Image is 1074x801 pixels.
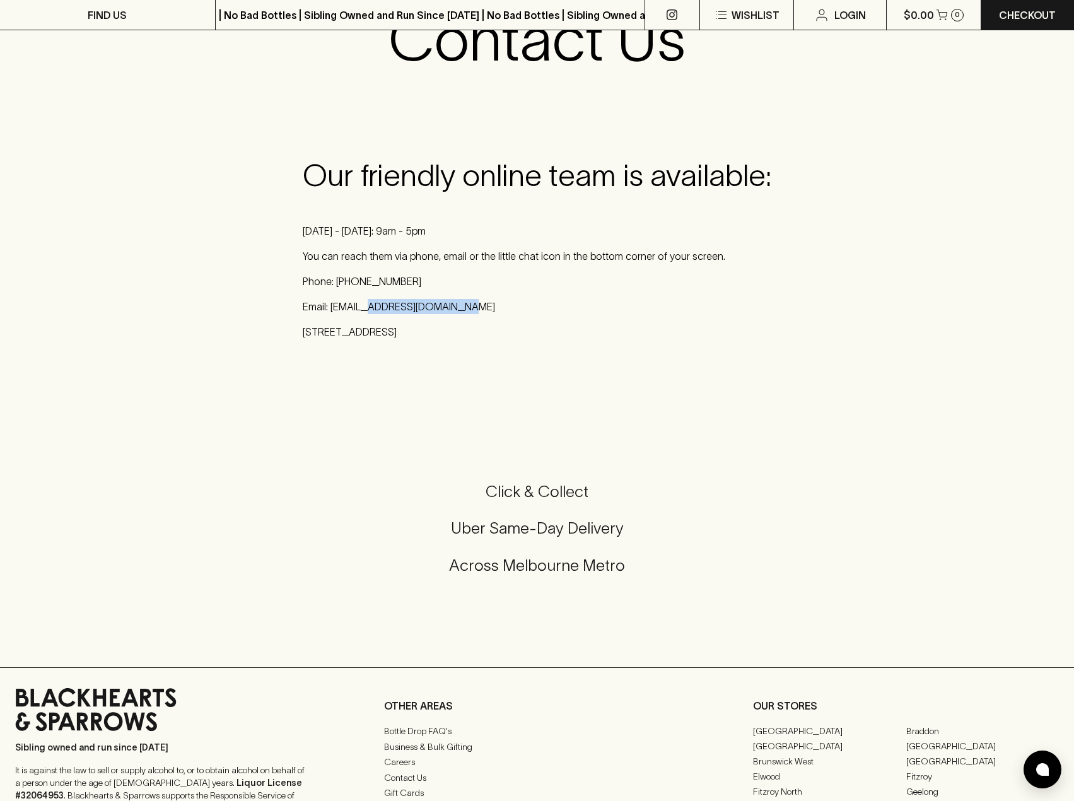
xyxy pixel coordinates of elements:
[384,724,690,739] a: Bottle Drop FAQ's
[906,754,1059,769] a: [GEOGRAPHIC_DATA]
[753,739,906,754] a: [GEOGRAPHIC_DATA]
[753,698,1059,713] p: OUR STORES
[303,248,771,264] p: You can reach them via phone, email or the little chat icon in the bottom corner of your screen.
[384,739,690,754] a: Business & Bulk Gifting
[388,4,686,74] h1: Contact Us
[15,741,305,754] p: Sibling owned and run since [DATE]
[753,754,906,769] a: Brunswick West
[906,723,1059,739] a: Braddon
[999,8,1056,23] p: Checkout
[15,481,1059,502] h5: Click & Collect
[753,784,906,799] a: Fitzroy North
[384,698,690,713] p: OTHER AREAS
[15,555,1059,576] h5: Across Melbourne Metro
[384,770,690,785] a: Contact Us
[15,431,1059,642] div: Call to action block
[303,223,771,238] p: [DATE] - [DATE]: 9am - 5pm
[15,518,1059,539] h5: Uber Same-Day Delivery
[88,8,127,23] p: FIND US
[753,769,906,784] a: Elwood
[303,274,771,289] p: Phone: [PHONE_NUMBER]
[303,158,771,193] h3: Our friendly online team is available:
[906,769,1059,784] a: Fitzroy
[906,739,1059,754] a: [GEOGRAPHIC_DATA]
[906,784,1059,799] a: Geelong
[384,755,690,770] a: Careers
[904,8,934,23] p: $0.00
[303,299,771,314] p: Email: [EMAIL_ADDRESS][DOMAIN_NAME]
[1036,763,1049,776] img: bubble-icon
[753,723,906,739] a: [GEOGRAPHIC_DATA]
[732,8,779,23] p: Wishlist
[384,786,690,801] a: Gift Cards
[303,324,771,339] p: [STREET_ADDRESS]
[834,8,866,23] p: Login
[955,11,960,18] p: 0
